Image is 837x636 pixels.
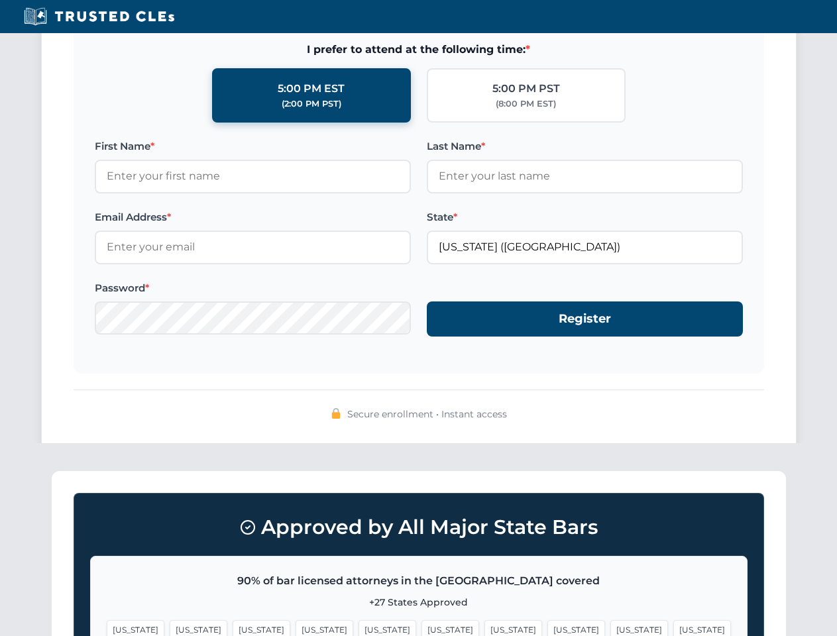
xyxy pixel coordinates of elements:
[492,80,560,97] div: 5:00 PM PST
[427,209,743,225] label: State
[95,209,411,225] label: Email Address
[331,408,341,419] img: 🔒
[427,160,743,193] input: Enter your last name
[95,138,411,154] label: First Name
[95,160,411,193] input: Enter your first name
[282,97,341,111] div: (2:00 PM PST)
[427,138,743,154] label: Last Name
[347,407,507,421] span: Secure enrollment • Instant access
[427,231,743,264] input: Florida (FL)
[95,280,411,296] label: Password
[95,231,411,264] input: Enter your email
[278,80,345,97] div: 5:00 PM EST
[90,509,748,545] h3: Approved by All Major State Bars
[107,572,731,590] p: 90% of bar licensed attorneys in the [GEOGRAPHIC_DATA] covered
[107,595,731,609] p: +27 States Approved
[496,97,556,111] div: (8:00 PM EST)
[20,7,178,26] img: Trusted CLEs
[95,41,743,58] span: I prefer to attend at the following time:
[427,301,743,337] button: Register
